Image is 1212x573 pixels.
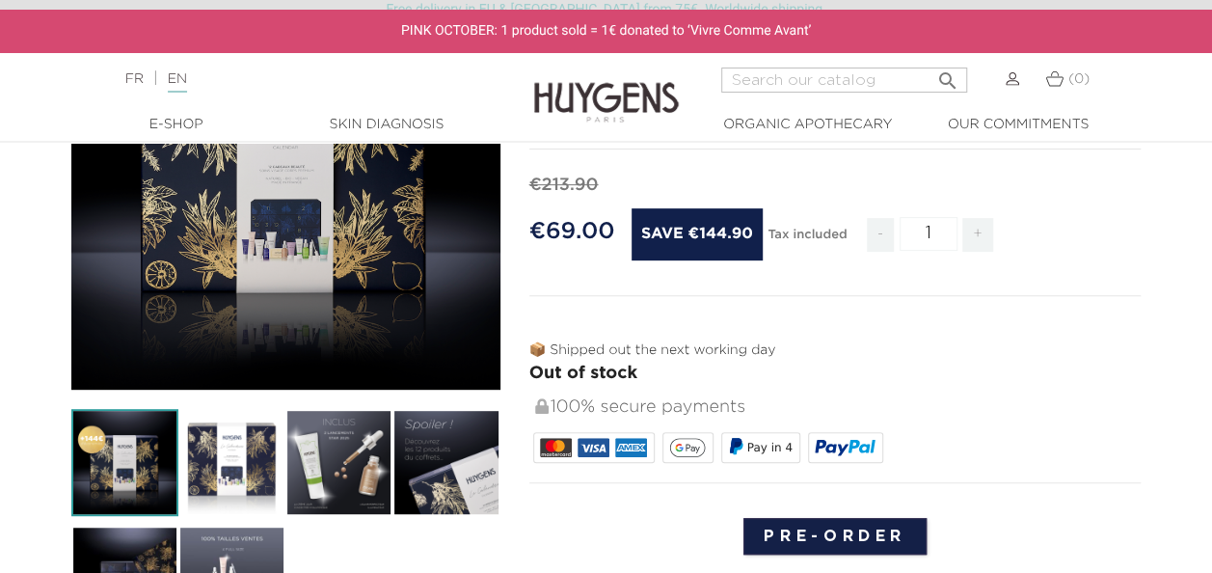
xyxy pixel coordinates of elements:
[80,115,273,135] a: E-Shop
[534,51,679,125] img: Huygens
[529,177,599,194] span: €213.90
[900,217,957,251] input: Quantity
[936,64,959,87] i: 
[529,365,638,382] span: Out of stock
[721,68,967,93] input: Search
[962,218,993,252] span: +
[529,220,615,243] span: €69.00
[578,438,609,457] img: VISA
[533,387,1142,428] div: 100% secure payments
[529,341,1142,361] p: 📦 Shipped out the next working day
[290,115,483,135] a: Skin Diagnosis
[930,62,965,88] button: 
[168,72,187,93] a: EN
[747,441,793,454] span: Pay in 4
[768,214,847,266] div: Tax included
[1068,72,1090,86] span: (0)
[712,115,904,135] a: Organic Apothecary
[669,438,706,457] img: google_pay
[922,115,1115,135] a: Our commitments
[867,218,894,252] span: -
[116,68,491,91] div: |
[743,518,927,555] input: Pre-order
[535,398,549,414] img: 100% secure payments
[632,208,763,260] span: Save €144.90
[615,438,647,457] img: AMEX
[125,72,144,86] a: FR
[540,438,572,457] img: MASTERCARD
